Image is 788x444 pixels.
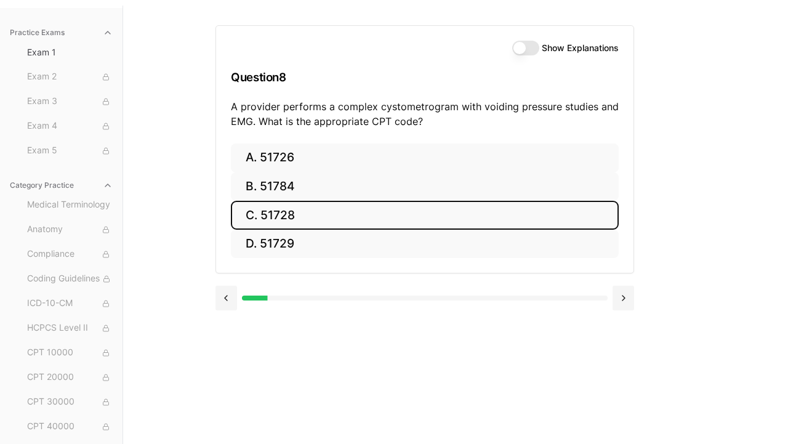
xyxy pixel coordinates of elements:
button: Compliance [22,244,118,264]
span: Coding Guidelines [27,272,113,286]
span: HCPCS Level II [27,321,113,335]
p: A provider performs a complex cystometrogram with voiding pressure studies and EMG. What is the a... [231,99,619,129]
span: Exam 2 [27,70,113,84]
button: CPT 30000 [22,392,118,412]
span: Exam 4 [27,119,113,133]
span: Exam 1 [27,46,113,59]
span: CPT 20000 [27,371,113,384]
button: B. 51784 [231,172,619,201]
span: Medical Terminology [27,198,113,212]
span: ICD-10-CM [27,297,113,310]
button: Category Practice [5,176,118,195]
button: CPT 10000 [22,343,118,363]
span: CPT 30000 [27,395,113,409]
h3: Question 8 [231,59,619,95]
span: Exam 3 [27,95,113,108]
span: Compliance [27,248,113,261]
button: Coding Guidelines [22,269,118,289]
button: Exam 3 [22,92,118,111]
span: Exam 5 [27,144,113,158]
button: D. 51729 [231,230,619,259]
span: Anatomy [27,223,113,236]
span: CPT 10000 [27,346,113,360]
button: Practice Exams [5,23,118,42]
button: Exam 2 [22,67,118,87]
button: C. 51728 [231,201,619,230]
span: CPT 40000 [27,420,113,434]
button: Exam 5 [22,141,118,161]
label: Show Explanations [542,44,619,52]
button: Medical Terminology [22,195,118,215]
button: CPT 20000 [22,368,118,387]
button: Anatomy [22,220,118,240]
button: Exam 4 [22,116,118,136]
button: ICD-10-CM [22,294,118,313]
button: A. 51726 [231,143,619,172]
button: Exam 1 [22,42,118,62]
button: CPT 40000 [22,417,118,437]
button: HCPCS Level II [22,318,118,338]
